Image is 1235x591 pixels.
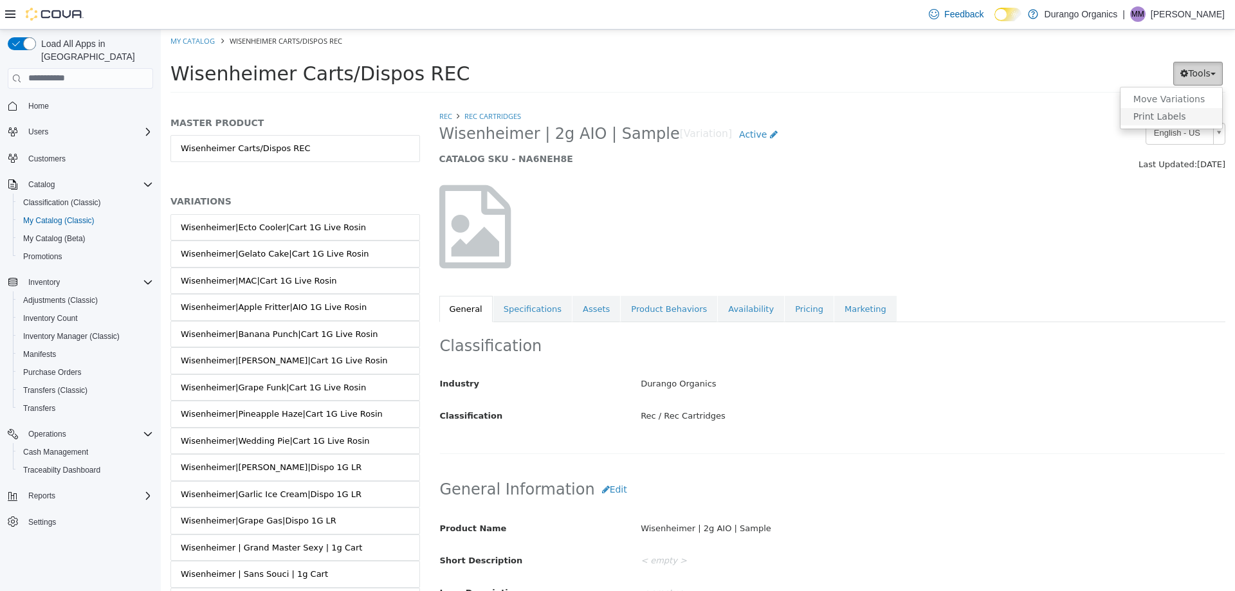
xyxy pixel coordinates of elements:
[23,233,86,244] span: My Catalog (Beta)
[13,309,158,327] button: Inventory Count
[333,266,411,293] a: Specifications
[8,91,153,565] nav: Complex example
[23,98,153,114] span: Home
[1012,32,1062,56] button: Tools
[470,488,1074,511] div: Wisenheimer | 2g AIO | Sample
[13,363,158,381] button: Purchase Orders
[3,425,158,443] button: Operations
[994,8,1021,21] input: Dark Mode
[279,123,863,135] h5: CATALOG SKU - NA6NEH8E
[460,266,556,293] a: Product Behaviors
[18,293,153,308] span: Adjustments (Classic)
[13,291,158,309] button: Adjustments (Classic)
[279,95,519,114] span: Wisenheimer | 2g AIO | Sample
[28,179,55,190] span: Catalog
[23,403,55,414] span: Transfers
[23,150,153,166] span: Customers
[18,249,153,264] span: Promotions
[578,100,606,110] span: Active
[557,266,623,293] a: Availability
[13,461,158,479] button: Traceabilty Dashboard
[673,266,736,293] a: Marketing
[978,130,1036,140] span: Last Updated:
[304,82,360,91] a: Rec Cartridges
[28,127,48,137] span: Users
[470,520,1074,543] div: < empty >
[279,307,1065,327] h2: Classification
[1122,6,1125,22] p: |
[924,1,989,27] a: Feedback
[23,367,82,377] span: Purchase Orders
[3,149,158,167] button: Customers
[20,271,206,284] div: Wisenheimer|Apple Fritter|AIO 1G Live Rosin
[23,488,60,504] button: Reports
[20,485,176,498] div: Wisenheimer|Grape Gas|Dispo 1G LR
[18,231,153,246] span: My Catalog (Beta)
[18,462,105,478] a: Traceabilty Dashboard
[13,248,158,266] button: Promotions
[13,443,158,461] button: Cash Management
[20,512,201,525] div: Wisenheimer | Grand Master Sexy | 1g Cart
[23,124,53,140] button: Users
[23,215,95,226] span: My Catalog (Classic)
[20,352,205,365] div: Wisenheimer|Grape Funk|Cart 1G Live Rosin
[20,378,222,391] div: Wisenheimer|Pineapple Haze|Cart 1G Live Rosin
[10,87,259,99] h5: MASTER PRODUCT
[1045,6,1118,22] p: Durango Organics
[20,432,201,444] div: Wisenheimer|[PERSON_NAME]|Dispo 1G LR
[23,197,101,208] span: Classification (Classic)
[28,517,56,527] span: Settings
[994,21,995,22] span: Dark Mode
[279,448,1065,472] h2: General Information
[18,444,153,460] span: Cash Management
[13,212,158,230] button: My Catalog (Classic)
[18,231,91,246] a: My Catalog (Beta)
[3,96,158,115] button: Home
[23,331,120,341] span: Inventory Manager (Classic)
[18,383,153,398] span: Transfers (Classic)
[23,447,88,457] span: Cash Management
[3,487,158,505] button: Reports
[23,385,87,396] span: Transfers (Classic)
[69,6,181,16] span: Wisenheimer Carts/Dispos REC
[23,514,61,530] a: Settings
[1036,130,1065,140] span: [DATE]
[23,426,153,442] span: Operations
[20,538,167,551] div: Wisenheimer | Sans Souci | 1g Cart
[28,101,49,111] span: Home
[23,275,65,290] button: Inventory
[624,266,673,293] a: Pricing
[23,349,56,359] span: Manifests
[28,277,60,287] span: Inventory
[13,327,158,345] button: Inventory Manager (Classic)
[20,325,227,338] div: Wisenheimer|[PERSON_NAME]|Cart 1G Live Rosin
[944,8,983,21] span: Feedback
[20,245,176,258] div: Wisenheimer|MAC|Cart 1G Live Rosin
[23,514,153,530] span: Settings
[13,399,158,417] button: Transfers
[18,311,153,326] span: Inventory Count
[985,94,1047,114] span: English - US
[28,429,66,439] span: Operations
[36,37,153,63] span: Load All Apps in [GEOGRAPHIC_DATA]
[470,552,1074,575] div: < empty >
[470,376,1074,398] div: Rec / Rec Cartridges
[18,347,153,362] span: Manifests
[23,295,98,305] span: Adjustments (Classic)
[18,249,68,264] a: Promotions
[519,100,571,110] small: [Variation]
[18,444,93,460] a: Cash Management
[23,151,71,167] a: Customers
[20,192,205,205] div: Wisenheimer|Ecto Cooler|Cart 1G Live Rosin
[279,381,342,391] span: Classification
[23,465,100,475] span: Traceabilty Dashboard
[18,365,153,380] span: Purchase Orders
[26,8,84,21] img: Cova
[23,426,71,442] button: Operations
[279,349,319,359] span: Industry
[23,488,153,504] span: Reports
[13,194,158,212] button: Classification (Classic)
[434,448,473,472] button: Edit
[1130,6,1146,22] div: Micheal McCay
[10,6,54,16] a: My Catalog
